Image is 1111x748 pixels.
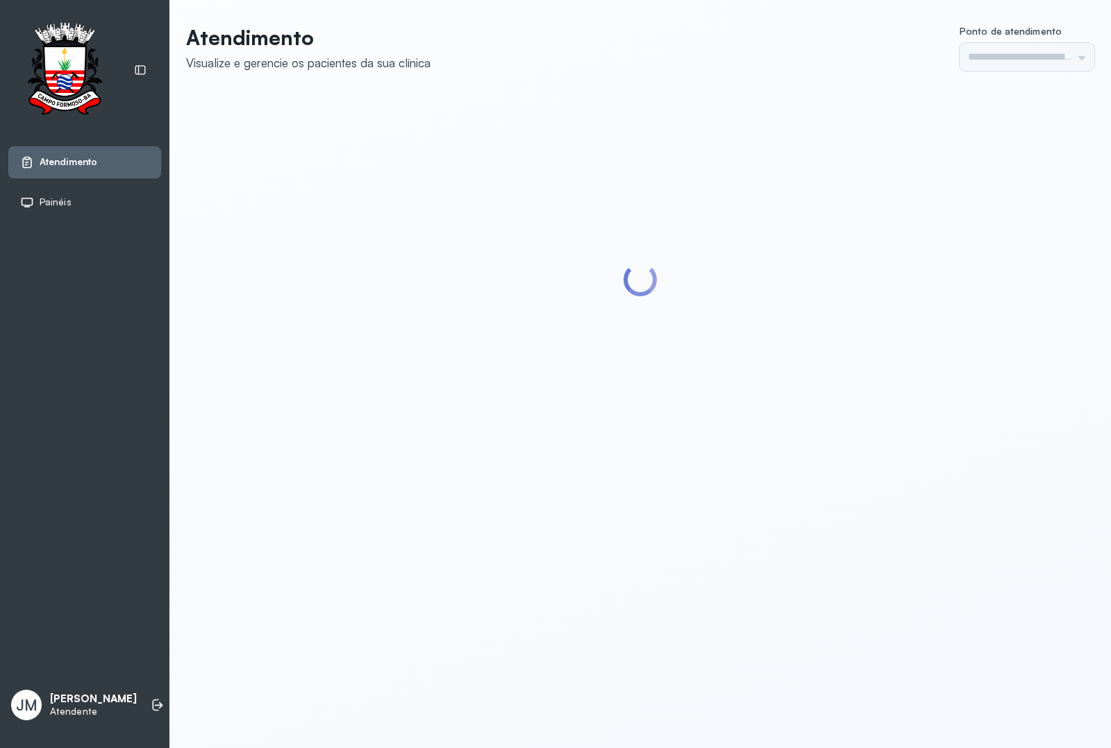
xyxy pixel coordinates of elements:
p: Atendimento [186,25,431,50]
img: Logotipo do estabelecimento [15,22,115,119]
span: Painéis [40,196,72,208]
div: Visualize e gerencie os pacientes da sua clínica [186,56,431,70]
span: Ponto de atendimento [960,25,1062,37]
span: JM [16,696,37,714]
p: Atendente [50,706,137,717]
span: Atendimento [40,156,97,168]
p: [PERSON_NAME] [50,692,137,706]
a: Atendimento [20,155,149,169]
